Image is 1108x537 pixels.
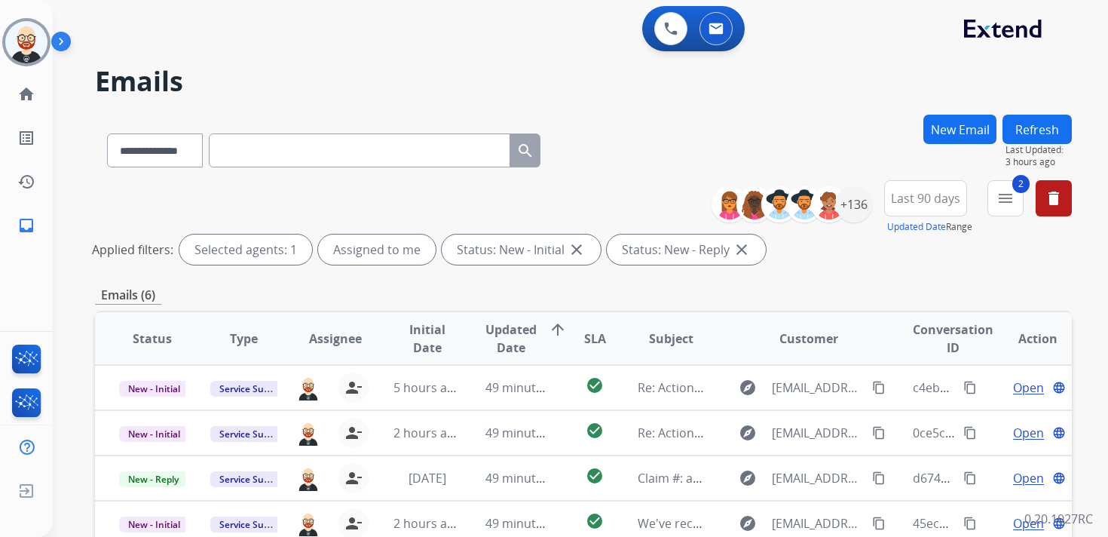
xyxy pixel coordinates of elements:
mat-icon: person_remove [344,514,363,532]
mat-icon: person_remove [344,469,363,487]
span: Open [1013,424,1044,442]
span: [EMAIL_ADDRESS][DOMAIN_NAME] [772,514,864,532]
mat-icon: explore [739,469,757,487]
img: agent-avatar [296,375,320,400]
button: Updated Date [887,221,946,233]
mat-icon: home [17,85,35,103]
span: Subject [649,330,693,348]
span: SLA [584,330,606,348]
span: Open [1013,514,1044,532]
span: Open [1013,469,1044,487]
mat-icon: delete [1045,189,1063,207]
div: Status: New - Reply [607,235,766,265]
mat-icon: explore [739,379,757,397]
mat-icon: language [1052,381,1066,394]
span: 49 minutes ago [485,470,573,486]
span: Service Support [210,426,296,442]
button: 2 [987,180,1024,216]
img: agent-avatar [296,420,320,446]
mat-icon: list_alt [17,129,35,147]
button: New Email [923,115,996,144]
mat-icon: menu [996,189,1015,207]
mat-icon: arrow_upward [549,321,567,339]
mat-icon: check_circle [586,467,604,485]
mat-icon: person_remove [344,379,363,397]
span: Service Support [210,381,296,397]
span: Status [133,330,172,348]
mat-icon: content_copy [963,426,977,440]
div: Status: New - Initial [442,235,601,265]
span: New - Initial [119,381,189,397]
span: New - Reply [119,471,188,487]
th: Action [980,312,1072,365]
span: New - Initial [119,517,189,532]
span: Conversation ID [913,321,993,357]
mat-icon: history [17,173,35,191]
span: Customer [779,330,838,348]
mat-icon: check_circle [586,512,604,530]
p: Emails (6) [95,286,161,305]
mat-icon: content_copy [872,426,886,440]
mat-icon: inbox [17,216,35,235]
mat-icon: close [568,241,586,259]
span: [EMAIL_ADDRESS][DOMAIN_NAME] [772,379,864,397]
span: Updated Date [485,321,537,357]
p: Applied filters: [92,241,173,259]
span: Range [887,220,972,233]
mat-icon: close [733,241,751,259]
mat-icon: explore [739,514,757,532]
span: Open [1013,379,1044,397]
mat-icon: check_circle [586,422,604,440]
img: agent-avatar [296,511,320,536]
span: Type [230,330,258,348]
mat-icon: person_remove [344,424,363,442]
mat-icon: search [516,142,534,160]
span: Assignee [309,330,362,348]
span: Service Support [210,471,296,487]
div: Assigned to me [318,235,436,265]
mat-icon: check_circle [586,376,604,394]
mat-icon: content_copy [872,471,886,485]
span: 2 [1012,175,1030,193]
div: Selected agents: 1 [179,235,312,265]
mat-icon: content_copy [963,381,977,394]
span: We've received your message 💌 -4304948 [638,515,878,532]
span: Last Updated: [1005,144,1072,156]
span: New - Initial [119,426,189,442]
span: Service Support [210,517,296,532]
span: 3 hours ago [1005,156,1072,168]
span: Claim #: a286c1ab-1991-41c8-9cc1-7c7d1442f70e / Order #89090 [638,470,1002,486]
mat-icon: content_copy [963,517,977,530]
mat-icon: content_copy [872,381,886,394]
span: [DATE] [409,470,446,486]
span: 2 hours ago [393,515,461,532]
span: 49 minutes ago [485,379,573,396]
mat-icon: language [1052,471,1066,485]
mat-icon: explore [739,424,757,442]
span: [EMAIL_ADDRESS][DOMAIN_NAME] [772,469,864,487]
button: Last 90 days [884,180,967,216]
mat-icon: content_copy [963,471,977,485]
h2: Emails [95,66,1072,97]
button: Refresh [1002,115,1072,144]
div: +136 [836,186,872,222]
mat-icon: content_copy [872,517,886,530]
span: Initial Date [393,321,460,357]
span: 49 minutes ago [485,515,573,532]
span: 49 minutes ago [485,425,573,441]
span: Last 90 days [891,195,960,201]
span: [EMAIL_ADDRESS][DOMAIN_NAME] [772,424,864,442]
span: 5 hours ago [393,379,461,396]
p: 0.20.1027RC [1024,510,1093,528]
img: avatar [5,21,47,63]
span: 2 hours ago [393,425,461,441]
mat-icon: language [1052,426,1066,440]
img: agent-avatar [296,465,320,491]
